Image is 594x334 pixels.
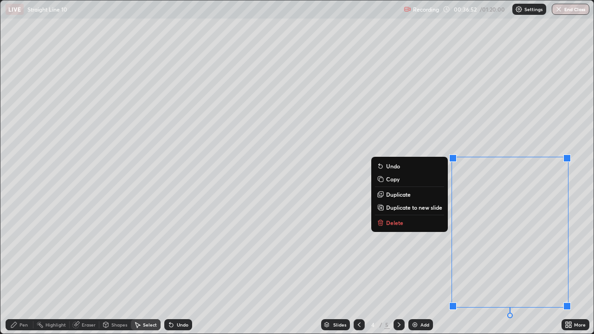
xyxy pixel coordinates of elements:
div: Eraser [82,322,96,327]
img: end-class-cross [555,6,562,13]
div: Shapes [111,322,127,327]
button: Duplicate to new slide [375,202,444,213]
div: 5 [384,321,390,329]
p: Recording [413,6,439,13]
button: Copy [375,173,444,185]
button: Delete [375,217,444,228]
p: Straight Line 10 [27,6,67,13]
div: Add [420,322,429,327]
p: Copy [386,175,400,183]
div: 4 [368,322,378,328]
img: add-slide-button [411,321,419,328]
div: Highlight [45,322,66,327]
div: Undo [177,322,188,327]
div: Slides [333,322,346,327]
div: Pen [19,322,28,327]
button: Undo [375,161,444,172]
div: Select [143,322,157,327]
div: More [574,322,586,327]
p: Duplicate to new slide [386,204,442,211]
p: Undo [386,162,400,170]
div: / [380,322,382,328]
p: Settings [524,7,542,12]
img: class-settings-icons [515,6,523,13]
p: Delete [386,219,403,226]
button: End Class [552,4,589,15]
img: recording.375f2c34.svg [404,6,411,13]
button: Duplicate [375,189,444,200]
p: Duplicate [386,191,411,198]
p: LIVE [8,6,21,13]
